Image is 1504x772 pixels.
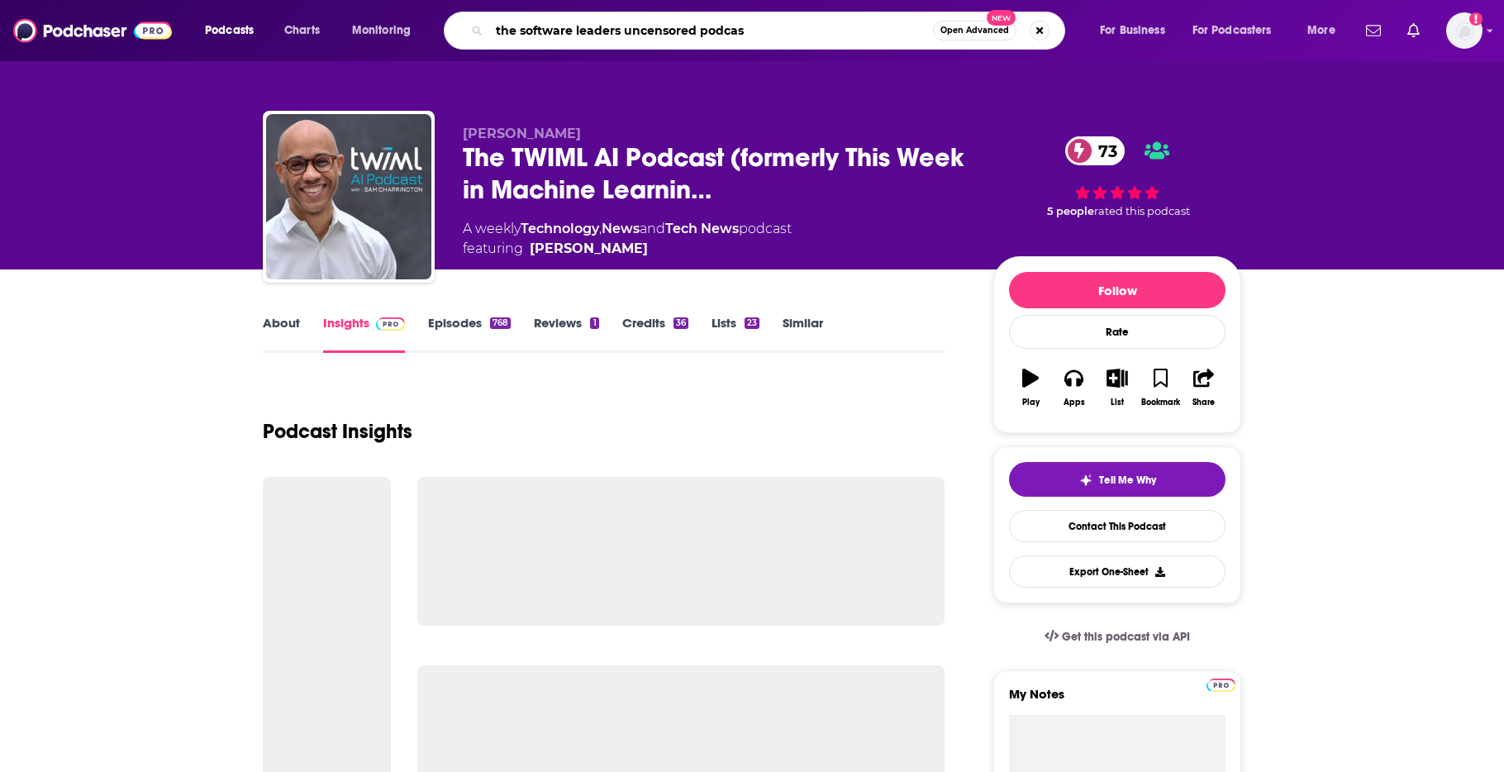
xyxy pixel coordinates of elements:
[1022,398,1040,407] div: Play
[1207,676,1235,692] a: Pro website
[266,114,431,279] img: The TWIML AI Podcast (formerly This Week in Machine Learning & Artificial Intelligence)
[1047,205,1094,217] span: 5 people
[1031,617,1203,657] a: Get this podcast via API
[13,15,172,46] img: Podchaser - Follow, Share and Rate Podcasts
[521,221,599,236] a: Technology
[1062,630,1190,644] span: Get this podcast via API
[1141,398,1180,407] div: Bookmark
[1307,19,1335,42] span: More
[376,317,405,331] img: Podchaser Pro
[1009,272,1226,308] button: Follow
[1096,358,1139,417] button: List
[1009,358,1052,417] button: Play
[1192,398,1215,407] div: Share
[274,17,330,44] a: Charts
[987,10,1016,26] span: New
[1064,398,1085,407] div: Apps
[1111,398,1124,407] div: List
[933,21,1016,41] button: Open AdvancedNew
[1082,136,1126,165] span: 73
[1009,510,1226,542] a: Contact This Podcast
[1359,17,1387,45] a: Show notifications dropdown
[1052,358,1095,417] button: Apps
[1446,12,1483,49] button: Show profile menu
[459,12,1081,50] div: Search podcasts, credits, & more...
[340,17,432,44] button: open menu
[712,315,759,353] a: Lists23
[640,221,665,236] span: and
[530,239,648,259] a: [PERSON_NAME]
[1009,686,1226,715] label: My Notes
[1139,358,1182,417] button: Bookmark
[1065,136,1126,165] a: 73
[1469,12,1483,26] svg: Add a profile image
[665,221,739,236] a: Tech News
[602,221,640,236] a: News
[1009,315,1226,349] div: Rate
[352,19,411,42] span: Monitoring
[1296,17,1356,44] button: open menu
[673,317,688,329] div: 36
[1009,462,1226,497] button: tell me why sparkleTell Me Why
[1100,19,1165,42] span: For Business
[463,126,581,141] span: [PERSON_NAME]
[428,315,511,353] a: Episodes768
[1183,358,1226,417] button: Share
[590,317,598,329] div: 1
[1094,205,1190,217] span: rated this podcast
[1009,555,1226,588] button: Export One-Sheet
[1182,17,1296,44] button: open menu
[622,315,688,353] a: Credits36
[1099,474,1156,487] span: Tell Me Why
[745,317,759,329] div: 23
[1446,12,1483,49] span: Logged in as kindrieri
[263,419,412,444] h1: Podcast Insights
[1446,12,1483,49] img: User Profile
[783,315,823,353] a: Similar
[1192,19,1272,42] span: For Podcasters
[323,315,405,353] a: InsightsPodchaser Pro
[1401,17,1426,45] a: Show notifications dropdown
[1079,474,1092,487] img: tell me why sparkle
[263,315,300,353] a: About
[284,19,320,42] span: Charts
[1088,17,1186,44] button: open menu
[489,17,933,44] input: Search podcasts, credits, & more...
[993,126,1241,229] div: 73 5 peoplerated this podcast
[1207,679,1235,692] img: Podchaser Pro
[463,239,792,259] span: featuring
[490,317,511,329] div: 768
[193,17,275,44] button: open menu
[599,221,602,236] span: ,
[463,219,792,259] div: A weekly podcast
[940,26,1009,35] span: Open Advanced
[534,315,598,353] a: Reviews1
[205,19,254,42] span: Podcasts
